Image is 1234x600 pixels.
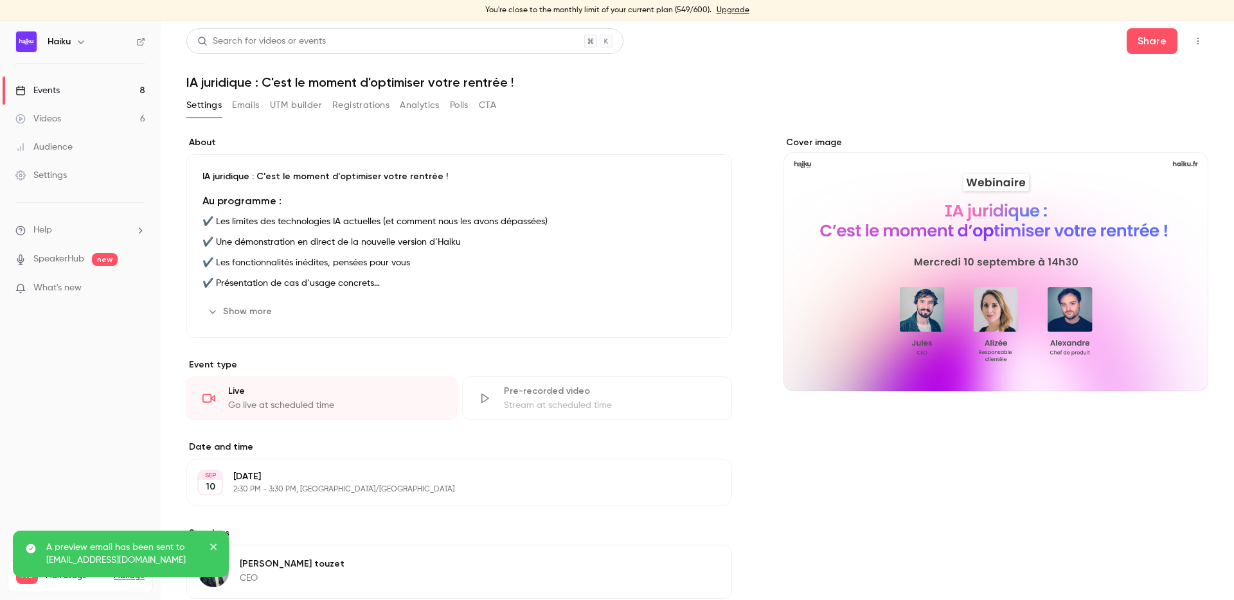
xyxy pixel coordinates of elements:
[206,481,215,493] p: 10
[15,224,145,237] li: help-dropdown-opener
[15,141,73,154] div: Audience
[186,95,222,116] button: Settings
[232,95,259,116] button: Emails
[15,112,61,125] div: Videos
[332,95,389,116] button: Registrations
[33,224,52,237] span: Help
[783,136,1208,149] label: Cover image
[15,84,60,97] div: Events
[462,376,733,420] div: Pre-recorded videoStream at scheduled time
[233,484,664,495] p: 2:30 PM - 3:30 PM, [GEOGRAPHIC_DATA]/[GEOGRAPHIC_DATA]
[450,95,469,116] button: Polls
[202,214,716,229] p: ✔️ Les limites des technologies IA actuelles (et comment nous les avons dépassées)
[186,376,457,420] div: LiveGo live at scheduled time
[16,31,37,52] img: Haiku
[228,399,441,412] div: Go live at scheduled time
[717,5,749,15] a: Upgrade
[186,545,732,599] div: Jules touzet[PERSON_NAME] touzetCEO
[228,385,441,398] div: Live
[199,471,222,480] div: SEP
[186,441,732,454] label: Date and time
[202,255,716,270] p: ✔️ Les fonctionnalités inédites, pensées pour vous
[479,95,496,116] button: CTA
[1127,28,1177,54] button: Share
[186,527,732,540] label: Speakers
[15,169,67,182] div: Settings
[240,572,344,585] p: CEO
[202,301,280,322] button: Show more
[186,358,732,371] p: Event type
[33,281,82,295] span: What's new
[186,136,732,149] label: About
[240,558,344,570] p: [PERSON_NAME] touzet
[33,252,84,266] a: SpeakerHub
[46,541,201,567] p: A preview email has been sent to [EMAIL_ADDRESS][DOMAIN_NAME]
[233,470,664,483] p: [DATE]
[504,385,717,398] div: Pre-recorded video
[210,541,219,556] button: close
[504,399,717,412] div: Stream at scheduled time
[92,253,118,266] span: new
[202,276,716,291] p: ✔️ Présentation de cas d’usage concrets
[783,136,1208,391] section: Cover image
[400,95,440,116] button: Analytics
[186,75,1208,90] h1: IA juridique : C'est le moment d'optimiser votre rentrée !
[202,170,716,183] p: IA juridique : C'est le moment d'optimiser votre rentrée !
[270,95,322,116] button: UTM builder
[197,35,326,48] div: Search for videos or events
[202,234,716,250] p: ✔️ Une démonstration en direct de la nouvelle version d’Haiku
[48,35,71,48] h6: Haiku
[202,195,282,207] strong: Au programme :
